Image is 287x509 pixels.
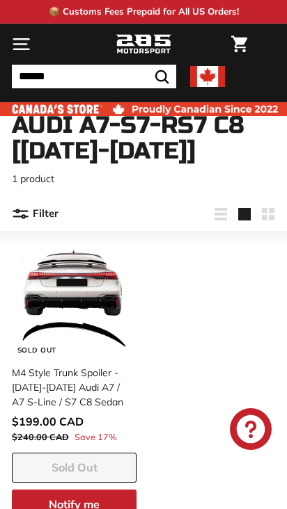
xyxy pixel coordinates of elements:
p: 📦 Customs Fees Prepaid for All US Orders! [49,5,239,19]
span: $199.00 CAD [12,414,84,428]
span: $240.00 CAD [12,431,69,442]
h1: Audi A7-S7-RS7 C8 [[DATE]-[DATE]] [12,113,275,165]
a: Cart [224,24,254,64]
span: Sold Out [52,460,98,474]
a: Sold Out audi a7 spoiler M4 Style Trunk Spoiler - [DATE]-[DATE] Audi A7 / A7 S-Line / S7 C8 Sedan... [12,238,137,453]
button: Filter [12,197,59,231]
inbox-online-store-chat: Shopify online store chat [226,408,276,453]
input: Search [12,65,176,88]
p: 1 product [12,172,275,186]
div: M4 Style Trunk Spoiler - [DATE]-[DATE] Audi A7 / A7 S-Line / S7 C8 Sedan [12,366,128,410]
div: Sold Out [13,344,61,357]
button: Sold Out [12,453,137,483]
img: audi a7 spoiler [17,243,132,357]
span: Save 17% [75,430,117,444]
img: Logo_285_Motorsport_areodynamics_components [116,33,171,56]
